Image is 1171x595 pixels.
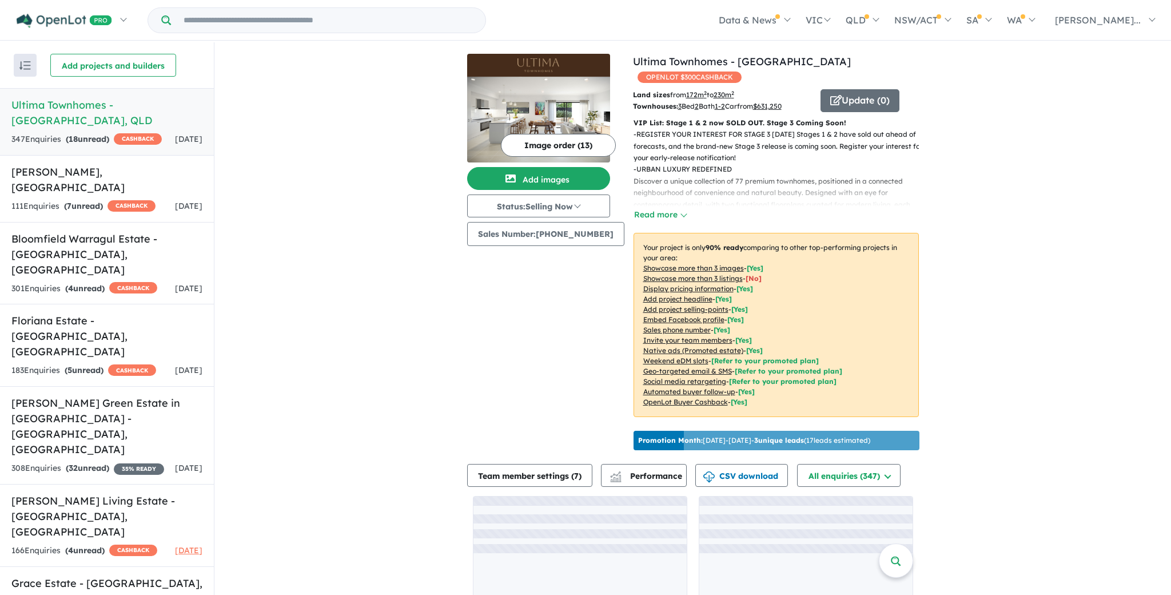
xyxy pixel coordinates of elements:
[11,462,164,475] div: 308 Enquir ies
[731,398,747,406] span: [Yes]
[643,295,712,303] u: Add project headline
[695,102,699,110] u: 2
[175,463,202,473] span: [DATE]
[753,102,782,110] u: $ 631,250
[706,243,743,252] b: 90 % ready
[67,201,71,211] span: 7
[797,464,901,487] button: All enquiries (347)
[695,464,788,487] button: CSV download
[821,89,899,112] button: Update (0)
[612,471,682,481] span: Performance
[704,90,707,96] sup: 2
[108,364,156,376] span: CASHBACK
[731,305,748,314] span: [ Yes ]
[634,129,928,164] p: - REGISTER YOUR INTEREST FOR STAGE 3 [DATE] Stages 1 & 2 have sold out ahead of forecasts, and th...
[11,200,156,213] div: 111 Enquir ies
[19,61,31,70] img: sort.svg
[610,475,622,482] img: bar-chart.svg
[729,377,837,386] span: [Refer to your promoted plan]
[643,274,743,283] u: Showcase more than 3 listings
[643,264,744,272] u: Showcase more than 3 images
[638,435,870,446] p: [DATE] - [DATE] - ( 17 leads estimated)
[633,90,670,99] b: Land sizes
[467,77,610,162] img: Ultima Townhomes - Redbank Plains
[711,356,819,365] span: [Refer to your promoted plan]
[643,356,708,365] u: Weekend eDM slots
[714,326,730,334] span: [ Yes ]
[109,545,157,556] span: CASHBACK
[64,201,103,211] strong: ( unread)
[643,398,728,406] u: OpenLot Buyer Cashback
[1055,14,1141,26] span: [PERSON_NAME]...
[68,283,73,293] span: 4
[11,133,162,146] div: 347 Enquir ies
[69,463,78,473] span: 32
[50,54,176,77] button: Add projects and builders
[66,463,109,473] strong: ( unread)
[467,464,592,487] button: Team member settings (7)
[747,264,763,272] span: [ Yes ]
[703,471,715,483] img: download icon
[715,102,725,110] u: 1-2
[173,8,483,33] input: Try estate name, suburb, builder or developer
[601,464,687,487] button: Performance
[735,367,842,375] span: [Refer to your promoted plan]
[67,365,72,375] span: 5
[686,90,707,99] u: 172 m
[11,364,156,378] div: 183 Enquir ies
[66,134,109,144] strong: ( unread)
[678,102,682,110] u: 3
[11,97,202,128] h5: Ultima Townhomes - [GEOGRAPHIC_DATA] , QLD
[17,14,112,28] img: Openlot PRO Logo White
[643,284,734,293] u: Display pricing information
[467,195,610,217] button: Status:Selling Now
[11,544,157,558] div: 166 Enquir ies
[634,208,687,221] button: Read more
[746,346,763,355] span: [Yes]
[107,200,156,212] span: CASHBACK
[715,295,732,303] span: [ Yes ]
[633,89,812,101] p: from
[65,545,105,556] strong: ( unread)
[65,365,103,375] strong: ( unread)
[643,326,711,334] u: Sales phone number
[738,387,755,396] span: [Yes]
[11,231,202,277] h5: Bloomfield Warragul Estate - [GEOGRAPHIC_DATA] , [GEOGRAPHIC_DATA]
[643,336,732,344] u: Invite your team members
[754,436,804,445] b: 3 unique leads
[736,284,753,293] span: [ Yes ]
[501,134,616,157] button: Image order (13)
[175,545,202,556] span: [DATE]
[610,471,620,478] img: line-chart.svg
[11,313,202,359] h5: Floriana Estate - [GEOGRAPHIC_DATA] , [GEOGRAPHIC_DATA]
[727,315,744,324] span: [ Yes ]
[68,545,73,556] span: 4
[643,346,743,355] u: Native ads (Promoted estate)
[65,283,105,293] strong: ( unread)
[175,365,202,375] span: [DATE]
[643,377,726,386] u: Social media retargeting
[175,201,202,211] span: [DATE]
[467,222,624,246] button: Sales Number:[PHONE_NUMBER]
[11,395,202,457] h5: [PERSON_NAME] Green Estate in [GEOGRAPHIC_DATA] - [GEOGRAPHIC_DATA] , [GEOGRAPHIC_DATA]
[467,167,610,190] button: Add images
[633,102,678,110] b: Townhouses:
[634,117,919,129] p: VIP List: Stage 1 & 2 now SOLD OUT. Stage 3 Coming Soon!
[731,90,734,96] sup: 2
[746,274,762,283] span: [ No ]
[175,283,202,293] span: [DATE]
[175,134,202,144] span: [DATE]
[643,315,724,324] u: Embed Facebook profile
[11,493,202,540] h5: [PERSON_NAME] Living Estate - [GEOGRAPHIC_DATA] , [GEOGRAPHIC_DATA]
[638,436,703,445] b: Promotion Month:
[714,90,734,99] u: 230 m
[467,54,610,162] a: Ultima Townhomes - Redbank Plains LogoUltima Townhomes - Redbank Plains
[114,463,164,475] span: 35 % READY
[109,282,157,293] span: CASHBACK
[643,305,728,314] u: Add project selling-points
[574,471,579,481] span: 7
[633,55,851,68] a: Ultima Townhomes - [GEOGRAPHIC_DATA]
[634,233,919,417] p: Your project is only comparing to other top-performing projects in your area: - - - - - - - - - -...
[69,134,78,144] span: 18
[11,164,202,195] h5: [PERSON_NAME] , [GEOGRAPHIC_DATA]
